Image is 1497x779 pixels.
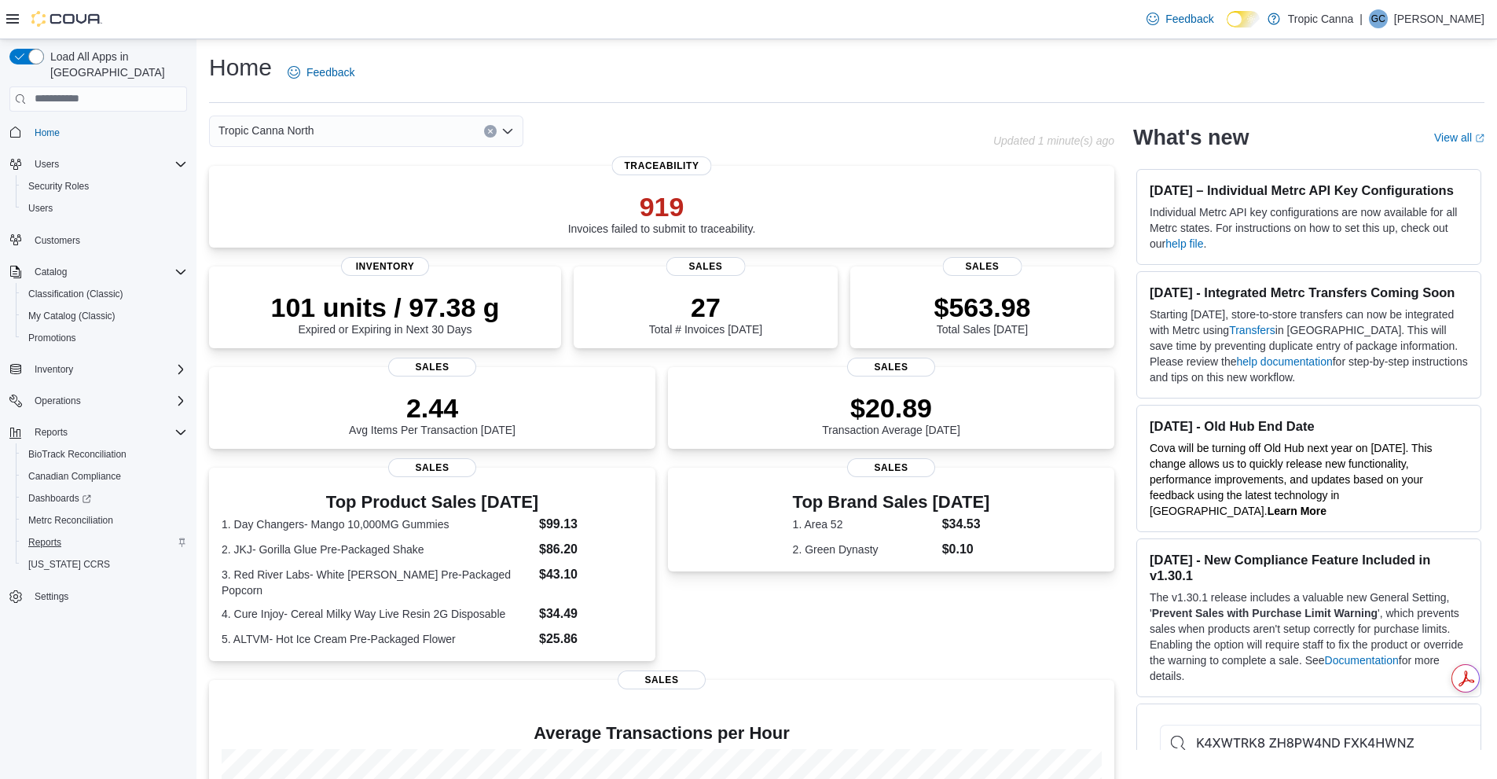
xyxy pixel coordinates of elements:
[822,392,960,424] p: $20.89
[1325,654,1399,667] a: Documentation
[3,229,193,252] button: Customers
[28,514,113,527] span: Metrc Reconciliation
[270,292,499,336] div: Expired or Expiring in Next 30 Days
[3,585,193,608] button: Settings
[22,467,127,486] a: Canadian Compliance
[16,283,193,305] button: Classification (Classic)
[793,542,936,557] dt: 2. Green Dynasty
[22,511,119,530] a: Metrc Reconciliation
[222,567,533,598] dt: 3. Red River Labs- White [PERSON_NAME] Pre-Packaged Popcorn
[22,177,95,196] a: Security Roles
[1165,237,1203,250] a: help file
[1229,324,1275,336] a: Transfers
[22,445,133,464] a: BioTrack Reconciliation
[22,307,187,325] span: My Catalog (Classic)
[28,470,121,483] span: Canadian Compliance
[209,52,272,83] h1: Home
[35,127,60,139] span: Home
[28,155,65,174] button: Users
[22,307,122,325] a: My Catalog (Classic)
[934,292,1031,336] div: Total Sales [DATE]
[28,288,123,300] span: Classification (Classic)
[28,202,53,215] span: Users
[1150,182,1468,198] h3: [DATE] – Individual Metrc API Key Configurations
[539,604,643,623] dd: $34.49
[1150,285,1468,300] h3: [DATE] - Integrated Metrc Transfers Coming Soon
[28,230,187,250] span: Customers
[22,533,187,552] span: Reports
[222,516,533,532] dt: 1. Day Changers- Mango 10,000MG Gummies
[28,155,187,174] span: Users
[22,489,97,508] a: Dashboards
[649,292,762,336] div: Total # Invoices [DATE]
[28,360,187,379] span: Inventory
[222,631,533,647] dt: 5. ALTVM- Hot Ice Cream Pre-Packaged Flower
[35,234,80,247] span: Customers
[1371,9,1385,28] span: GC
[16,531,193,553] button: Reports
[35,158,59,171] span: Users
[3,358,193,380] button: Inventory
[568,191,756,222] p: 919
[1475,134,1484,143] svg: External link
[22,285,130,303] a: Classification (Classic)
[28,587,75,606] a: Settings
[1268,505,1326,517] strong: Learn More
[28,423,187,442] span: Reports
[1140,3,1220,35] a: Feedback
[618,671,706,689] span: Sales
[28,558,110,571] span: [US_STATE] CCRS
[28,586,187,606] span: Settings
[22,555,116,574] a: [US_STATE] CCRS
[1237,355,1333,368] a: help documentation
[539,630,643,649] dd: $25.86
[28,231,86,250] a: Customers
[22,467,187,486] span: Canadian Compliance
[28,391,187,410] span: Operations
[942,515,990,534] dd: $34.53
[222,606,533,622] dt: 4. Cure Injoy- Cereal Milky Way Live Resin 2G Disposable
[822,392,960,436] div: Transaction Average [DATE]
[9,115,187,649] nav: Complex example
[22,285,187,303] span: Classification (Classic)
[649,292,762,323] p: 27
[388,358,476,377] span: Sales
[281,57,361,88] a: Feedback
[16,175,193,197] button: Security Roles
[44,49,187,80] span: Load All Apps in [GEOGRAPHIC_DATA]
[16,443,193,465] button: BioTrack Reconciliation
[793,493,990,512] h3: Top Brand Sales [DATE]
[1165,11,1213,27] span: Feedback
[31,11,102,27] img: Cova
[1288,9,1354,28] p: Tropic Canna
[388,458,476,477] span: Sales
[1369,9,1388,28] div: Gerty Cruse
[16,327,193,349] button: Promotions
[16,553,193,575] button: [US_STATE] CCRS
[28,310,116,322] span: My Catalog (Classic)
[16,197,193,219] button: Users
[28,123,187,142] span: Home
[22,177,187,196] span: Security Roles
[35,395,81,407] span: Operations
[28,180,89,193] span: Security Roles
[568,191,756,235] div: Invoices failed to submit to traceability.
[22,511,187,530] span: Metrc Reconciliation
[1150,307,1468,385] p: Starting [DATE], store-to-store transfers can now be integrated with Metrc using in [GEOGRAPHIC_D...
[28,448,127,461] span: BioTrack Reconciliation
[306,64,354,80] span: Feedback
[3,121,193,144] button: Home
[1150,552,1468,583] h3: [DATE] - New Compliance Feature Included in v1.30.1
[28,263,73,281] button: Catalog
[28,492,91,505] span: Dashboards
[28,391,87,410] button: Operations
[1394,9,1484,28] p: [PERSON_NAME]
[22,199,59,218] a: Users
[1133,125,1249,150] h2: What's new
[539,540,643,559] dd: $86.20
[3,390,193,412] button: Operations
[993,134,1114,147] p: Updated 1 minute(s) ago
[1152,607,1378,619] strong: Prevent Sales with Purchase Limit Warning
[349,392,516,436] div: Avg Items Per Transaction [DATE]
[222,493,643,512] h3: Top Product Sales [DATE]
